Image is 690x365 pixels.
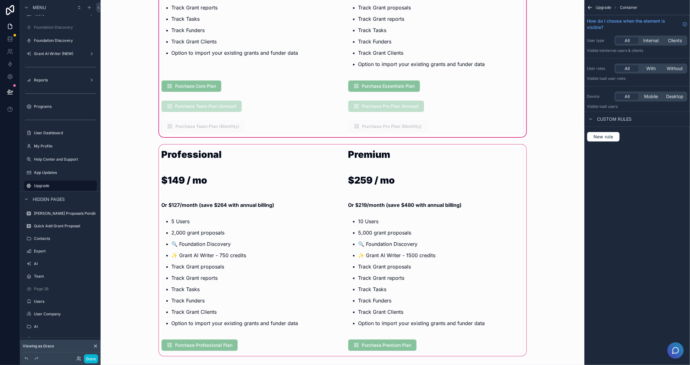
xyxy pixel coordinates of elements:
span: New rule [591,134,616,140]
button: Done [84,354,98,363]
label: Programs [34,104,96,109]
label: [PERSON_NAME] Proposals Pending Response [34,211,117,216]
span: All [625,37,630,44]
a: Foundation Discovery [24,36,97,46]
span: Without [667,65,683,72]
a: Export [24,246,97,256]
label: Foundation Discovery [34,38,96,43]
span: Hidden pages [33,196,65,202]
a: Page 28 [24,284,97,294]
span: Desktop [666,93,684,100]
a: Users [24,296,97,307]
span: Custom rules [597,116,632,122]
label: AI [34,261,96,266]
p: Visible to [587,48,687,53]
label: User roles [587,66,612,71]
label: User type [587,38,612,43]
span: All [625,65,630,72]
span: All [625,93,630,100]
span: Mobile [644,93,658,100]
a: Foundation Discovery [24,22,97,32]
span: Viewing as Grace [23,344,54,349]
span: Upgrade [596,5,611,10]
a: User Company [24,309,97,319]
a: User Dashboard [24,128,97,138]
span: all users [603,104,618,109]
label: App Updates [34,170,96,175]
span: Internal [643,37,659,44]
a: Upgrade [24,181,97,191]
label: User Dashboard [34,130,96,135]
label: Page 28 [34,286,96,291]
a: Reports [24,75,97,85]
label: My Profile [34,144,96,149]
label: Upgrade [34,183,93,188]
label: Help Center and Support [34,157,96,162]
label: Grant AI Writer (NEW) [34,51,87,56]
a: Task-Client_User [24,334,97,344]
a: [PERSON_NAME] Proposals Pending Response [24,208,97,218]
label: Foundation Discovery [34,25,96,30]
span: Container [620,5,638,10]
a: Team [24,271,97,281]
label: Team [34,274,96,279]
label: Export [34,249,96,254]
a: Contacts [24,234,97,244]
a: Help Center and Support [24,154,97,164]
a: AI [24,259,97,269]
a: Programs [24,102,97,112]
span: Internal users & clients [603,48,643,53]
label: Contacts [34,236,96,241]
a: AI [24,322,97,332]
span: Clients [668,37,682,44]
p: Visible to [587,76,687,81]
label: User Company [34,312,96,317]
label: Users [34,299,96,304]
span: All user roles [603,76,626,81]
label: Task-Client_User [34,337,96,342]
span: Menu [33,4,46,11]
p: Visible to [587,104,687,109]
a: How do I choose when the element is visible? [587,18,687,30]
span: With [646,65,656,72]
a: My Profile [24,141,97,151]
a: Grant AI Writer (NEW) [24,49,97,59]
label: Quick Add Grant Proposal [34,224,96,229]
label: Device [587,94,612,99]
label: Reports [34,78,87,83]
span: How do I choose when the element is visible? [587,18,680,30]
a: Quick Add Grant Proposal [24,221,97,231]
label: AI [34,324,96,329]
a: App Updates [24,168,97,178]
button: New rule [587,132,620,142]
